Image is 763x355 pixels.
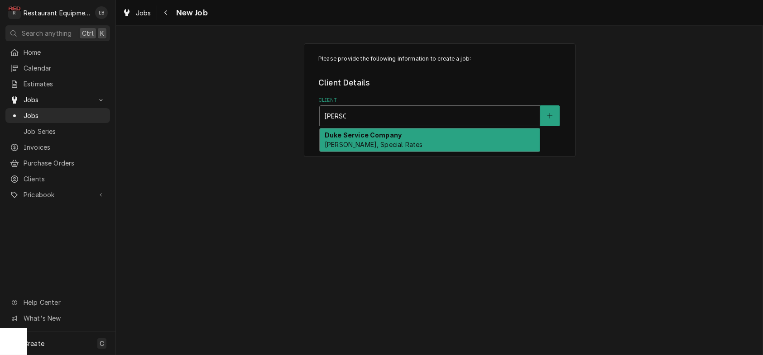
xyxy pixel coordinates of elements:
a: Go to What's New [5,311,110,326]
button: Create New Client [540,105,559,126]
span: Create [24,340,44,347]
div: Restaurant Equipment Diagnostics's Avatar [8,6,21,19]
a: Jobs [119,5,155,20]
a: Clients [5,171,110,186]
span: Jobs [136,8,151,18]
a: Go to Jobs [5,92,110,107]
span: What's New [24,313,105,323]
span: Invoices [24,142,106,152]
a: Job Series [5,124,110,139]
div: R [8,6,21,19]
a: Invoices [5,140,110,155]
svg: Create New Client [547,113,552,119]
span: Home [24,47,106,57]
span: Clients [24,174,106,184]
a: Home [5,45,110,60]
p: Please provide the following information to create a job: [318,55,561,63]
span: Estimates [24,79,106,89]
div: EB [95,6,108,19]
div: Client [318,97,561,126]
span: Jobs [24,111,106,120]
button: Navigate back [159,5,173,20]
strong: Duke Service Company [325,131,402,139]
button: Search anythingCtrlK [5,25,110,41]
span: Purchase Orders [24,158,106,168]
span: C [100,339,104,348]
a: Purchase Orders [5,156,110,170]
a: Calendar [5,61,110,76]
span: Help Center [24,298,105,307]
div: Job Create/Update [304,43,576,157]
span: Jobs [24,95,92,104]
div: Emily Bird's Avatar [95,6,108,19]
legend: Client Details [318,77,561,89]
div: Restaurant Equipment Diagnostics [24,8,90,18]
a: Estimates [5,76,110,91]
label: Client [318,97,561,104]
span: Calendar [24,63,106,73]
span: Job Series [24,127,106,136]
span: K [100,28,104,38]
a: Go to Pricebook [5,187,110,202]
span: New Job [173,7,208,19]
span: [PERSON_NAME], Special Rates [325,141,422,148]
a: Go to Help Center [5,295,110,310]
span: Search anything [22,28,72,38]
a: Jobs [5,108,110,123]
div: Job Create/Update Form [318,55,561,126]
span: Pricebook [24,190,92,199]
span: Ctrl [82,28,94,38]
